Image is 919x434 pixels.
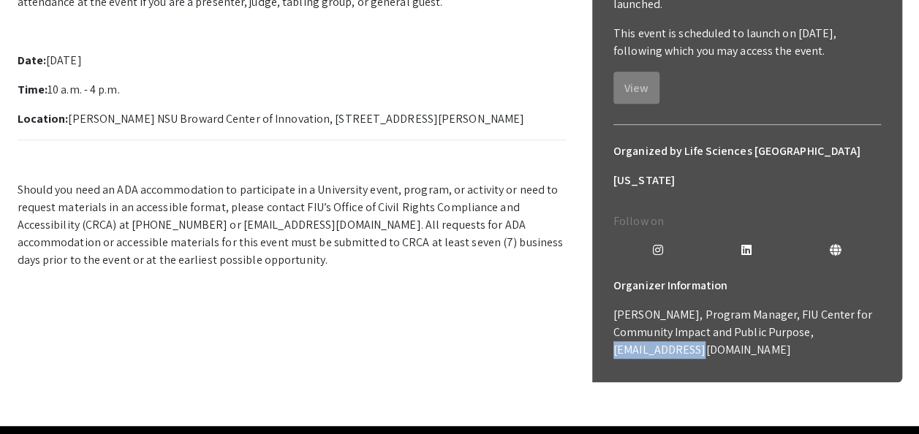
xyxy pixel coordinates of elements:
[613,213,881,230] p: Follow on
[613,271,881,300] h6: Organizer Information
[613,137,881,195] h6: Organized by Life Sciences [GEOGRAPHIC_DATA][US_STATE]
[613,306,881,359] p: [PERSON_NAME], Program Manager, FIU Center for Community Impact and Public Purpose, [EMAIL_ADDRES...
[613,25,881,60] p: This event is scheduled to launch on [DATE], following which you may access the event.
[18,181,566,269] p: Should you need an ADA accommodation to participate in a University event, program, or activity o...
[18,81,566,99] p: 10 a.m. - 4 p.m.
[11,368,62,423] iframe: Chat
[18,82,48,97] strong: Time:
[613,72,659,104] button: View
[18,52,566,69] p: [DATE]
[18,111,69,126] strong: Location:
[18,53,47,68] strong: Date:
[18,110,566,128] p: [PERSON_NAME] NSU Broward Center of Innovation, [STREET_ADDRESS][PERSON_NAME]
